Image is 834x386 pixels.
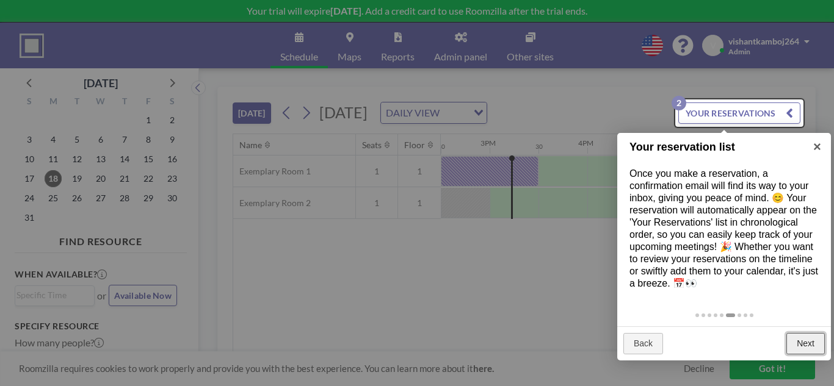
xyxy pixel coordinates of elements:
p: 2 [672,96,686,110]
h1: Your reservation list [629,139,800,155]
a: Back [623,333,663,355]
div: Once you make a reservation, a confirmation email will find its way to your inbox, giving you pea... [617,155,831,302]
a: × [803,133,831,160]
a: Next [786,333,825,355]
